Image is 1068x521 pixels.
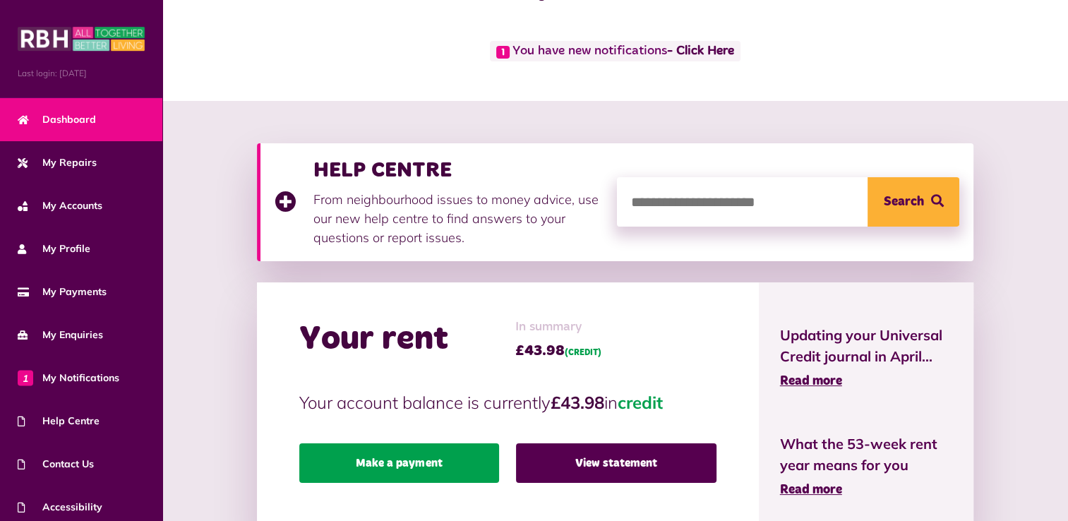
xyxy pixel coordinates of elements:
a: - Click Here [667,45,734,58]
span: Search [884,177,924,227]
span: (CREDIT) [565,349,601,357]
span: My Accounts [18,198,102,213]
span: Read more [780,484,842,496]
span: My Enquiries [18,328,103,342]
a: View statement [516,443,716,483]
span: My Profile [18,241,90,256]
span: £43.98 [515,340,601,361]
a: What the 53-week rent year means for you Read more [780,433,953,500]
span: 1 [496,46,510,59]
span: Accessibility [18,500,102,515]
h2: Your rent [299,319,448,360]
a: Make a payment [299,443,500,483]
span: My Repairs [18,155,97,170]
p: Your account balance is currently in [299,390,716,415]
img: MyRBH [18,25,145,53]
span: Help Centre [18,414,100,429]
span: 1 [18,370,33,385]
span: Last login: [DATE] [18,67,145,80]
span: Contact Us [18,457,94,472]
span: credit [618,392,663,413]
button: Search [868,177,959,227]
span: You have new notifications [490,41,740,61]
span: Updating your Universal Credit journal in April... [780,325,953,367]
p: From neighbourhood issues to money advice, use our new help centre to find answers to your questi... [313,190,603,247]
span: In summary [515,318,601,337]
a: Updating your Universal Credit journal in April... Read more [780,325,953,391]
h3: HELP CENTRE [313,157,603,183]
span: Read more [780,375,842,388]
span: What the 53-week rent year means for you [780,433,953,476]
strong: £43.98 [551,392,604,413]
span: My Payments [18,285,107,299]
span: Dashboard [18,112,96,127]
span: My Notifications [18,371,119,385]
